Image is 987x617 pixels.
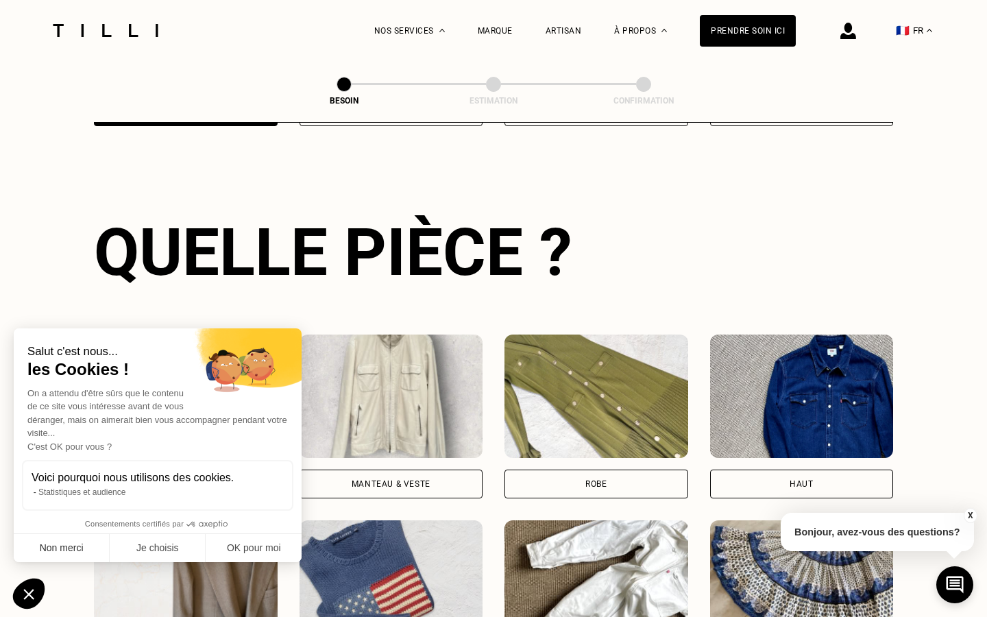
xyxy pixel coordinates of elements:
[94,214,893,291] div: Quelle pièce ?
[790,480,813,488] div: Haut
[300,335,483,458] img: Tilli retouche votre Manteau & Veste
[504,335,688,458] img: Tilli retouche votre Robe
[48,24,163,37] img: Logo du service de couturière Tilli
[661,29,667,32] img: Menu déroulant à propos
[352,480,430,488] div: Manteau & Veste
[700,15,796,47] a: Prendre soin ici
[276,96,413,106] div: Besoin
[840,23,856,39] img: icône connexion
[575,96,712,106] div: Confirmation
[546,26,582,36] a: Artisan
[439,29,445,32] img: Menu déroulant
[710,335,894,458] img: Tilli retouche votre Haut
[927,29,932,32] img: menu déroulant
[963,508,977,523] button: X
[896,24,910,37] span: 🇫🇷
[425,96,562,106] div: Estimation
[478,26,513,36] a: Marque
[585,480,607,488] div: Robe
[781,513,974,551] p: Bonjour, avez-vous des questions?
